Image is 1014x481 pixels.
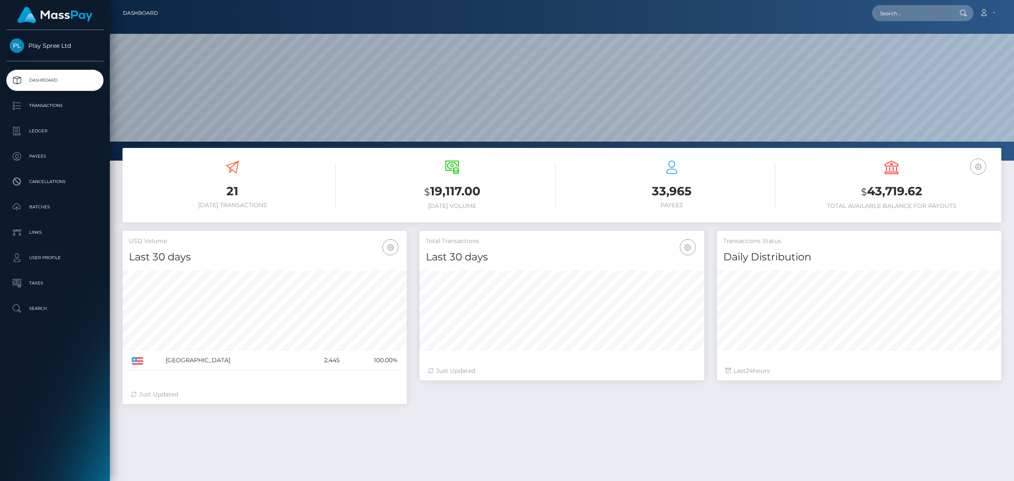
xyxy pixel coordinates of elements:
td: 100.00% [343,351,401,370]
h6: Total Available Balance for Payouts [788,202,995,210]
a: Links [6,222,104,243]
h5: USD Volume [129,237,401,246]
p: Search [10,302,100,315]
a: Ledger [6,120,104,142]
h5: Total Transactions [426,237,698,246]
h3: 33,965 [568,183,775,200]
a: Transactions [6,95,104,116]
small: $ [861,186,867,198]
h4: Daily Distribution [723,250,995,265]
a: Cancellations [6,171,104,192]
h6: Payees [568,202,775,209]
p: Cancellations [10,175,100,188]
h5: Transactions Status [723,237,995,246]
a: Taxes [6,273,104,294]
img: MassPay Logo [17,7,93,23]
a: Search [6,298,104,319]
a: User Profile [6,247,104,268]
h3: 43,719.62 [788,183,995,200]
span: Play Spree Ltd [6,42,104,49]
p: User Profile [10,251,100,264]
img: Play Spree Ltd [10,38,24,53]
h4: Last 30 days [129,250,401,265]
a: Dashboard [123,4,158,22]
p: Transactions [10,99,100,112]
p: Dashboard [10,74,100,87]
h4: Last 30 days [426,250,698,265]
td: [GEOGRAPHIC_DATA] [163,351,301,370]
p: Payees [10,150,100,163]
img: US.png [132,357,143,365]
h3: 21 [129,183,336,200]
span: 24 [746,367,753,374]
a: Payees [6,146,104,167]
small: $ [424,186,430,198]
h6: [DATE] Volume [349,202,556,210]
div: Just Updated [131,390,398,399]
p: Taxes [10,277,100,290]
td: 2,445 [301,351,343,370]
div: Last hours [725,366,993,375]
a: Dashboard [6,70,104,91]
div: Just Updated [428,366,695,375]
p: Ledger [10,125,100,137]
p: Batches [10,201,100,213]
a: Batches [6,197,104,218]
p: Links [10,226,100,239]
h3: 19,117.00 [349,183,556,200]
h6: [DATE] Transactions [129,202,336,209]
input: Search... [872,5,951,21]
